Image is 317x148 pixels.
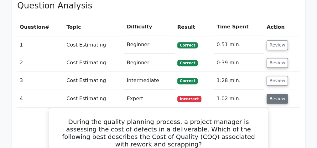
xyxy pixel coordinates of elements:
[64,72,124,90] td: Cost Estimating
[124,90,175,108] td: Expert
[124,54,175,72] td: Beginner
[177,78,198,84] span: Correct
[267,58,288,68] button: Review
[17,18,64,36] th: #
[57,118,260,148] h5: During the quality planning process, a project manager is assessing the cost of defects in a deli...
[17,72,64,90] td: 3
[177,42,198,48] span: Correct
[214,54,264,72] td: 0:39 min.
[124,72,175,90] td: Intermediate
[175,18,214,36] th: Result
[64,54,124,72] td: Cost Estimating
[124,36,175,54] td: Beginner
[267,76,288,86] button: Review
[124,18,175,36] th: Difficulty
[264,18,300,36] th: Action
[214,72,264,90] td: 1:28 min.
[267,40,288,50] button: Review
[17,90,64,108] td: 4
[177,60,198,66] span: Correct
[177,96,201,102] span: Incorrect
[64,36,124,54] td: Cost Estimating
[214,90,264,108] td: 1:02 min.
[20,24,45,30] span: Question
[214,36,264,54] td: 0:51 min.
[214,18,264,36] th: Time Spent
[17,1,300,11] h3: Question Analysis
[17,54,64,72] td: 2
[17,36,64,54] td: 1
[64,18,124,36] th: Topic
[64,90,124,108] td: Cost Estimating
[267,94,288,104] button: Review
